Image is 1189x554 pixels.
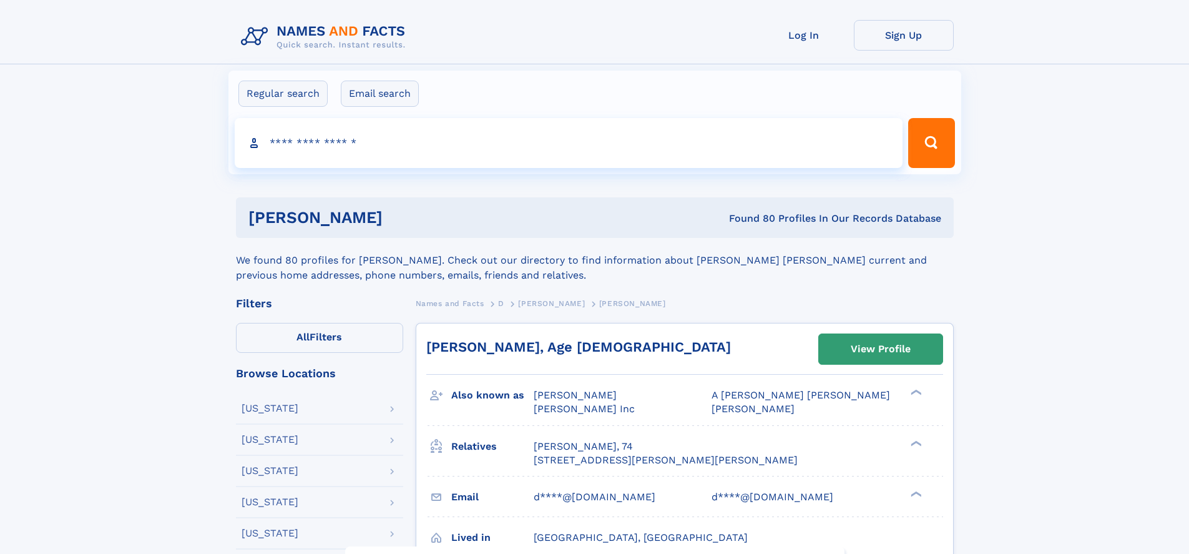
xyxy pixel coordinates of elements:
h3: Email [451,487,534,508]
span: A [PERSON_NAME] [PERSON_NAME] [712,389,890,401]
div: [US_STATE] [242,466,298,476]
span: All [296,331,310,343]
div: [US_STATE] [242,497,298,507]
a: Log In [754,20,854,51]
span: [PERSON_NAME] Inc [534,403,635,415]
div: Found 80 Profiles In Our Records Database [555,212,941,225]
a: [PERSON_NAME], Age [DEMOGRAPHIC_DATA] [426,339,731,355]
span: [PERSON_NAME] [534,389,617,401]
input: search input [235,118,903,168]
label: Regular search [238,81,328,107]
button: Search Button [908,118,954,168]
div: We found 80 profiles for [PERSON_NAME]. Check out our directory to find information about [PERSON... [236,238,954,283]
h3: Relatives [451,436,534,457]
span: [PERSON_NAME] [712,403,795,415]
a: View Profile [819,334,942,364]
h3: Also known as [451,385,534,406]
span: [PERSON_NAME] [518,299,585,308]
a: [STREET_ADDRESS][PERSON_NAME][PERSON_NAME] [534,453,798,467]
div: ❯ [908,490,922,498]
a: Names and Facts [416,295,484,311]
a: Sign Up [854,20,954,51]
div: ❯ [908,388,922,397]
label: Email search [341,81,419,107]
div: Browse Locations [236,368,403,379]
h1: [PERSON_NAME] [248,210,556,225]
label: Filters [236,323,403,353]
span: [GEOGRAPHIC_DATA], [GEOGRAPHIC_DATA] [534,532,748,543]
span: [PERSON_NAME] [599,299,666,308]
img: Logo Names and Facts [236,20,416,54]
a: [PERSON_NAME] [518,295,585,311]
div: Filters [236,298,403,309]
a: D [498,295,504,311]
div: View Profile [851,335,911,364]
h3: Lived in [451,527,534,548]
div: [US_STATE] [242,528,298,538]
div: [US_STATE] [242,435,298,445]
a: [PERSON_NAME], 74 [534,440,633,453]
span: D [498,299,504,308]
div: ❯ [908,439,922,447]
div: [US_STATE] [242,403,298,413]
